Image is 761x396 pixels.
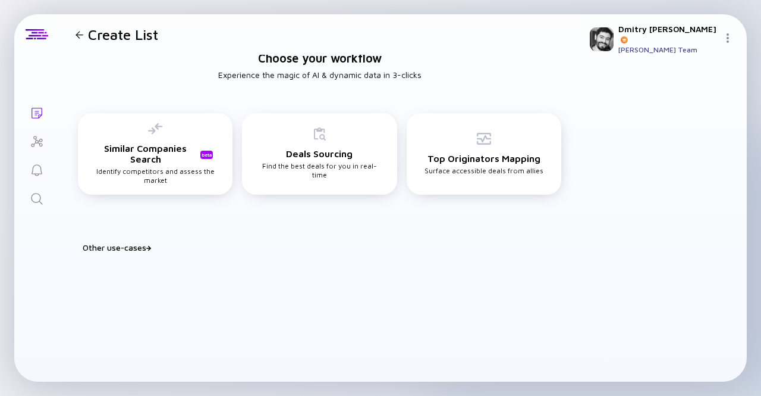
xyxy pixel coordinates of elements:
[424,132,543,175] div: Surface accessible deals from allies
[14,183,59,212] a: Search
[427,153,540,164] h3: Top Originators Mapping
[258,51,382,65] h1: Choose your workflow
[96,143,215,164] h3: Similar Companies Search
[618,45,718,54] div: [PERSON_NAME] Team
[14,155,59,183] a: Reminders
[723,33,732,43] img: Menu
[88,26,158,43] h1: Create List
[14,126,59,155] a: Investor Map
[83,242,571,252] div: Other use-cases
[618,24,718,44] div: Dmitry [PERSON_NAME]
[260,127,379,179] div: Find the best deals for you in real-time
[200,151,213,159] div: beta
[14,98,59,126] a: Lists
[286,148,353,159] h3: Deals Sourcing
[218,70,422,80] h2: Experience the magic of AI & dynamic data in 3-clicks
[590,27,614,51] img: Dmitry Profile Picture
[96,121,215,185] div: Identify competitors and assess the market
